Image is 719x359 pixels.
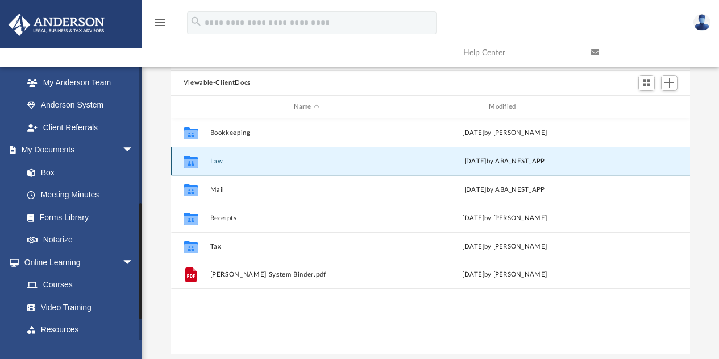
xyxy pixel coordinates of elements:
[638,75,655,91] button: Switch to Grid View
[210,271,403,279] button: [PERSON_NAME] System Binder.pdf
[408,156,601,167] div: [DATE] by ABA_NEST_APP
[16,296,139,319] a: Video Training
[122,251,145,274] span: arrow_drop_down
[408,213,601,224] div: [DATE] by [PERSON_NAME]
[171,118,691,354] div: grid
[408,270,601,280] div: [DATE] by [PERSON_NAME]
[16,206,139,229] a: Forms Library
[408,185,601,195] div: [DATE] by ABA_NEST_APP
[176,102,205,112] div: id
[693,14,710,31] img: User Pic
[661,75,678,91] button: Add
[8,139,145,162] a: My Documentsarrow_drop_down
[16,184,145,207] a: Meeting Minutes
[209,102,402,112] div: Name
[606,102,685,112] div: id
[190,15,202,28] i: search
[5,14,108,36] img: Anderson Advisors Platinum Portal
[210,214,403,222] button: Receipts
[455,30,583,75] a: Help Center
[16,229,145,251] a: Notarize
[210,129,403,137] button: Bookkeeping
[408,128,601,138] div: [DATE] by [PERSON_NAME]
[16,94,145,117] a: Anderson System
[153,16,167,30] i: menu
[16,274,145,296] a: Courses
[153,22,167,30] a: menu
[210,158,403,165] button: Law
[16,319,145,341] a: Resources
[210,243,403,250] button: Tax
[16,116,145,139] a: Client Referrals
[8,251,145,274] a: Online Learningarrow_drop_down
[16,161,139,184] a: Box
[16,71,139,94] a: My Anderson Team
[408,102,601,112] div: Modified
[184,78,251,88] button: Viewable-ClientDocs
[210,186,403,193] button: Mail
[408,242,601,252] div: [DATE] by [PERSON_NAME]
[122,139,145,162] span: arrow_drop_down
